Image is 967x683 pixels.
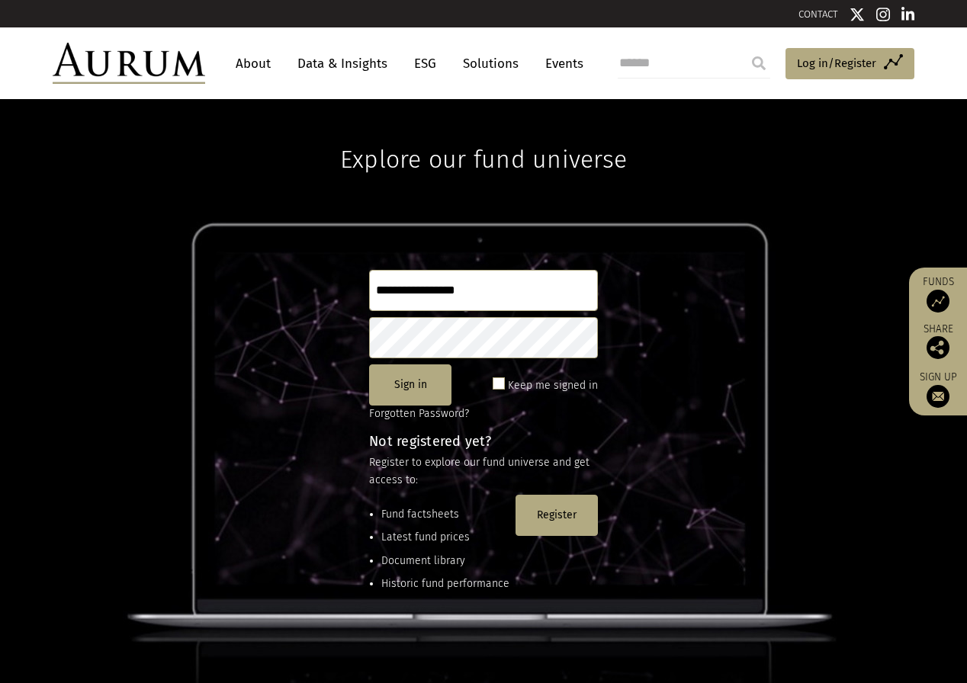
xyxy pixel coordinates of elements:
a: Forgotten Password? [369,407,469,420]
a: ESG [406,50,444,78]
a: Events [538,50,583,78]
img: Share this post [927,336,949,359]
img: Instagram icon [876,7,890,22]
h4: Not registered yet? [369,434,598,448]
button: Register [516,495,598,536]
img: Access Funds [927,290,949,313]
a: About [228,50,278,78]
a: CONTACT [798,8,838,20]
h1: Explore our fund universe [340,99,627,174]
img: Twitter icon [850,7,865,22]
div: Share [917,324,959,359]
a: Data & Insights [290,50,395,78]
img: Linkedin icon [901,7,915,22]
li: Fund factsheets [381,506,509,523]
a: Solutions [455,50,526,78]
img: Aurum [53,43,205,84]
input: Submit [744,48,774,79]
li: Latest fund prices [381,529,509,546]
li: Historic fund performance [381,576,509,592]
img: Sign up to our newsletter [927,385,949,408]
a: Funds [917,275,959,313]
button: Sign in [369,364,451,406]
a: Sign up [917,370,959,408]
li: Document library [381,553,509,569]
a: Log in/Register [785,48,914,80]
p: Register to explore our fund universe and get access to: [369,454,598,489]
label: Keep me signed in [508,377,598,395]
span: Log in/Register [797,54,876,72]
